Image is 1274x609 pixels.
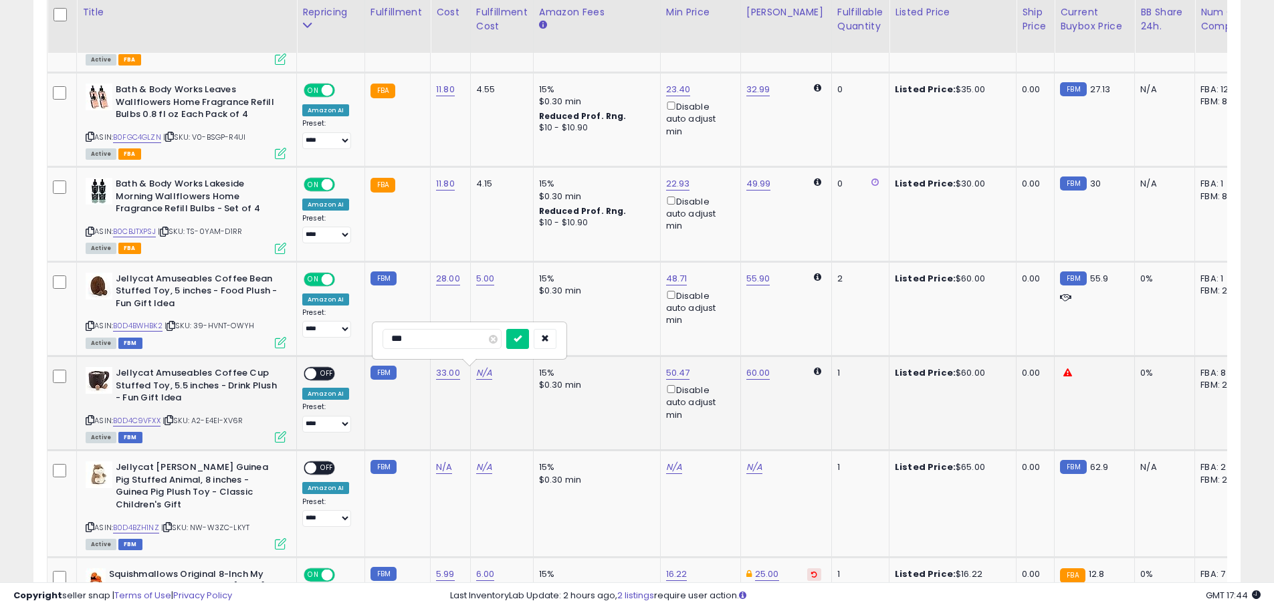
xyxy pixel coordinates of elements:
div: $0.30 min [539,191,650,203]
a: B0FGC4GLZN [113,132,161,143]
small: FBM [370,567,397,581]
div: 0.00 [1022,461,1044,473]
span: All listings currently available for purchase on Amazon [86,54,116,66]
span: FBM [118,432,142,443]
div: 0 [837,178,879,190]
a: B0CBJTXPSJ [113,226,156,237]
span: ON [305,273,322,285]
div: Disable auto adjust min [666,288,730,327]
span: OFF [316,463,338,474]
div: Amazon AI [302,482,349,494]
a: 60.00 [746,366,770,380]
span: FBM [118,338,142,349]
span: OFF [333,85,354,96]
span: ON [305,179,322,191]
div: 1 [837,461,879,473]
small: FBA [370,84,395,98]
div: $10 - $10.90 [539,217,650,229]
img: 41AOdKEOr5L._SL40_.jpg [86,461,112,488]
img: 4103qJCw6OL._SL40_.jpg [86,273,112,299]
b: Bath & Body Works Leaves Wallflowers Home Fragrance Refill Bulbs 0.8 fl oz Each Pack of 4 [116,84,278,124]
span: 55.9 [1090,272,1109,285]
div: 15% [539,178,650,190]
div: 0% [1140,367,1184,379]
span: 2025-10-11 17:44 GMT [1206,589,1261,602]
div: $65.00 [895,461,1006,473]
div: $30.00 [895,178,1006,190]
div: Fulfillment [370,5,425,19]
div: 0.00 [1022,568,1044,580]
a: 49.99 [746,177,771,191]
div: Current Buybox Price [1060,5,1129,33]
div: BB Share 24h. [1140,5,1189,33]
div: Fulfillable Quantity [837,5,883,33]
div: Amazon Fees [539,5,655,19]
div: $0.30 min [539,474,650,486]
div: $16.22 [895,568,1006,580]
div: FBA: 1 [1200,273,1245,285]
div: FBM: 2 [1200,285,1245,297]
b: Listed Price: [895,83,956,96]
a: 50.47 [666,366,690,380]
span: | SKU: 39-HVNT-OWYH [165,320,254,331]
a: B0D4BZH1NZ [113,522,159,533]
small: FBM [1060,460,1086,474]
a: 16.22 [666,568,687,581]
div: 15% [539,273,650,285]
div: $0.30 min [539,96,650,108]
div: Disable auto adjust min [666,382,730,421]
small: FBM [1060,271,1086,285]
b: Listed Price: [895,366,956,379]
div: FBA: 7 [1200,568,1245,580]
strong: Copyright [13,589,62,602]
img: 41Eq3xVoG7L._SL40_.jpg [86,84,112,110]
div: Preset: [302,119,354,149]
span: FBA [118,148,141,160]
div: ASIN: [86,84,286,158]
a: 5.99 [436,568,455,581]
span: OFF [333,273,354,285]
div: Amazon AI [302,199,349,211]
div: seller snap | | [13,590,232,602]
div: 4.15 [476,178,523,190]
b: Bath & Body Works Lakeside Morning Wallflowers Home Fragrance Refill Bulbs - Set of 4 [116,178,278,219]
a: N/A [746,461,762,474]
div: Fulfillment Cost [476,5,528,33]
img: 41DD8qvOdDL._SL40_.jpg [86,367,112,394]
div: N/A [1140,461,1184,473]
small: FBA [370,178,395,193]
div: $0.30 min [539,379,650,391]
div: Min Price [666,5,735,19]
a: B0D4BWHBK2 [113,320,163,332]
span: FBA [118,54,141,66]
div: FBM: 2 [1200,474,1245,486]
div: FBM: 8 [1200,191,1245,203]
span: ON [305,85,322,96]
small: FBM [370,366,397,380]
a: 22.93 [666,177,690,191]
div: Amazon AI [302,293,349,306]
div: Preset: [302,308,354,338]
a: 11.80 [436,83,455,96]
b: Listed Price: [895,461,956,473]
div: Ship Price [1022,5,1049,33]
div: Preset: [302,402,354,433]
a: 28.00 [436,272,460,285]
b: Jellycat Amuseables Coffee Cup Stuffed Toy, 5.5 inches - Drink Plush - Fun Gift Idea [116,367,278,408]
div: $35.00 [895,84,1006,96]
a: 32.99 [746,83,770,96]
div: 2 [837,273,879,285]
a: 55.90 [746,272,770,285]
small: FBA [1060,568,1085,583]
small: FBM [370,460,397,474]
div: 0 [837,84,879,96]
div: ASIN: [86,178,286,252]
div: Listed Price [895,5,1011,19]
div: Amazon AI [302,388,349,400]
b: Listed Price: [895,272,956,285]
div: 0.00 [1022,178,1044,190]
div: 0.00 [1022,367,1044,379]
a: 23.40 [666,83,691,96]
span: | SKU: V0-BSGP-R4UI [163,132,245,142]
span: FBM [118,539,142,550]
